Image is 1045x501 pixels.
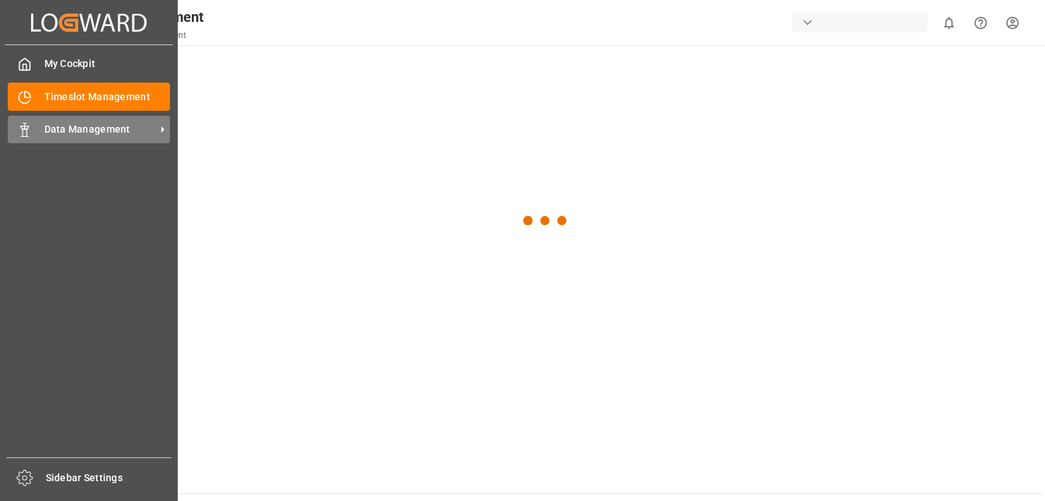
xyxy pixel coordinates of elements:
[8,50,170,78] a: My Cockpit
[44,56,171,71] span: My Cockpit
[933,7,965,39] button: show 0 new notifications
[44,90,171,104] span: Timeslot Management
[44,122,156,137] span: Data Management
[46,471,172,485] span: Sidebar Settings
[965,7,996,39] button: Help Center
[8,83,170,110] a: Timeslot Management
